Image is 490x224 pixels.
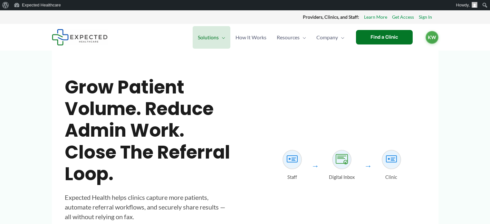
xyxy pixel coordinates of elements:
div: → [312,159,319,173]
a: SolutionsMenu Toggle [193,26,230,49]
span: How It Works [235,26,266,49]
span: Resources [277,26,300,49]
span: Solutions [198,26,219,49]
a: ResourcesMenu Toggle [272,26,311,49]
span: Menu Toggle [338,26,344,49]
div: Staff [287,173,297,182]
a: Find a Clinic [356,30,413,44]
img: Expected Healthcare Logo - side, dark font, small [52,29,108,45]
a: How It Works [230,26,272,49]
h1: Grow patient volume. Reduce admin work. Close the referral loop. [65,76,232,185]
div: Digital Inbox [329,173,355,182]
span: Company [316,26,338,49]
div: → [364,159,372,173]
div: Clinic [385,173,397,182]
a: KW [426,31,438,44]
strong: Providers, Clinics, and Staff: [303,14,359,20]
a: Get Access [392,13,414,21]
p: Expected Health helps clinics capture more patients, automate referral workflows, and securely sh... [65,192,232,221]
span: Menu Toggle [219,26,225,49]
a: CompanyMenu Toggle [311,26,350,49]
a: Sign In [419,13,432,21]
a: Learn More [364,13,387,21]
span: Menu Toggle [300,26,306,49]
nav: Primary Site Navigation [193,26,350,49]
